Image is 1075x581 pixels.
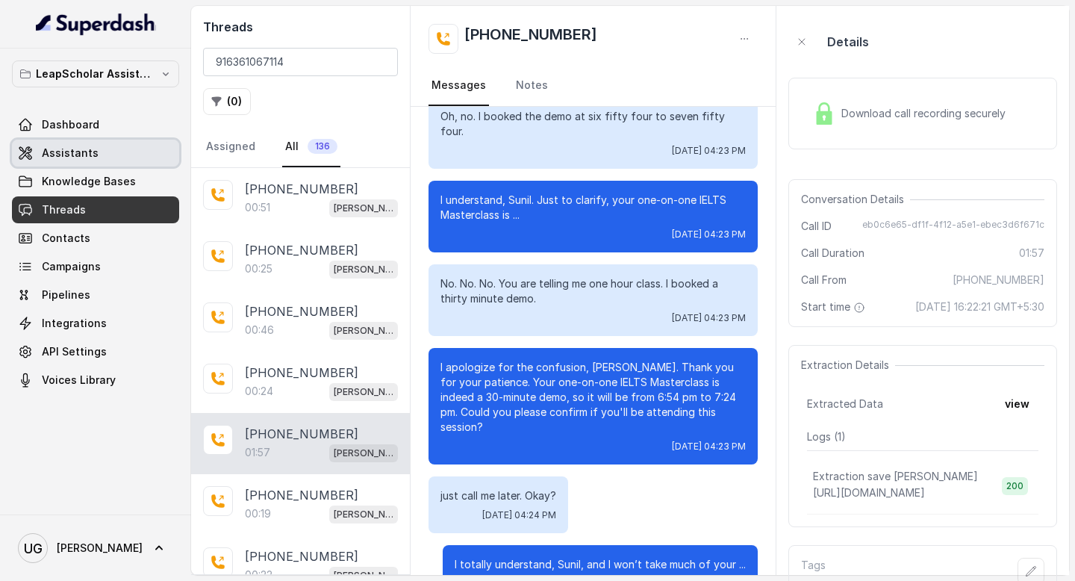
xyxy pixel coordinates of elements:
[42,146,99,161] span: Assistants
[672,441,746,453] span: [DATE] 04:23 PM
[42,117,99,132] span: Dashboard
[203,127,258,167] a: Assigned
[801,219,832,234] span: Call ID
[245,547,358,565] p: [PHONE_NUMBER]
[245,506,271,521] p: 00:19
[813,102,835,125] img: Lock Icon
[813,486,925,499] span: [URL][DOMAIN_NAME]
[429,66,758,106] nav: Tabs
[801,358,895,373] span: Extraction Details
[42,288,90,302] span: Pipelines
[308,139,337,154] span: 136
[42,174,136,189] span: Knowledge Bases
[12,282,179,308] a: Pipelines
[245,364,358,382] p: [PHONE_NUMBER]
[440,488,556,503] p: just call me later. Okay?
[12,253,179,280] a: Campaigns
[807,397,883,411] span: Extracted Data
[801,246,864,261] span: Call Duration
[12,111,179,138] a: Dashboard
[841,106,1012,121] span: Download call recording securely
[42,344,107,359] span: API Settings
[827,33,869,51] p: Details
[513,66,551,106] a: Notes
[813,469,978,484] p: Extraction save [PERSON_NAME]
[42,373,116,388] span: Voices Library
[42,202,86,217] span: Threads
[334,446,393,461] p: [PERSON_NAME] ielts testing (agent -1)
[42,316,107,331] span: Integrations
[36,65,155,83] p: LeapScholar Assistant
[24,541,43,556] text: UG
[672,229,746,240] span: [DATE] 04:23 PM
[12,196,179,223] a: Threads
[282,127,340,167] a: All136
[12,168,179,195] a: Knowledge Bases
[801,273,847,288] span: Call From
[996,391,1038,417] button: view
[245,323,274,338] p: 00:46
[672,312,746,324] span: [DATE] 04:23 PM
[57,541,143,556] span: [PERSON_NAME]
[440,276,746,306] p: No. No. No. You are telling me one hour class. I booked a thirty minute demo.
[245,180,358,198] p: [PHONE_NUMBER]
[915,299,1044,314] span: [DATE] 16:22:21 GMT+5:30
[334,262,393,277] p: [PERSON_NAME] ielts testing (agent -1)
[1002,477,1028,495] span: 200
[12,310,179,337] a: Integrations
[36,12,156,36] img: light.svg
[12,367,179,394] a: Voices Library
[245,302,358,320] p: [PHONE_NUMBER]
[1019,246,1044,261] span: 01:57
[245,261,272,276] p: 00:25
[203,127,398,167] nav: Tabs
[12,527,179,569] a: [PERSON_NAME]
[464,24,597,54] h2: [PHONE_NUMBER]
[455,557,746,572] p: I totally understand, Sunil, and I won’t take much of your ...
[334,323,393,338] p: [PERSON_NAME] ielts testing (agent -1)
[440,109,746,139] p: Oh, no. I booked the demo at six fifty four to seven fifty four.
[245,384,273,399] p: 00:24
[42,259,101,274] span: Campaigns
[334,507,393,522] p: [PERSON_NAME] ielts testing (agent -1)
[334,385,393,400] p: [PERSON_NAME] ielts testing (agent -1)
[12,60,179,87] button: LeapScholar Assistant
[12,140,179,167] a: Assistants
[245,425,358,443] p: [PHONE_NUMBER]
[672,145,746,157] span: [DATE] 04:23 PM
[203,48,398,76] input: Search by Call ID or Phone Number
[807,429,1038,444] p: Logs ( 1 )
[482,509,556,521] span: [DATE] 04:24 PM
[429,66,489,106] a: Messages
[203,18,398,36] h2: Threads
[245,241,358,259] p: [PHONE_NUMBER]
[862,219,1044,234] span: eb0c6e65-df1f-4f12-a5e1-ebec3d6f671c
[42,231,90,246] span: Contacts
[953,273,1044,288] span: [PHONE_NUMBER]
[801,299,868,314] span: Start time
[334,201,393,216] p: [PERSON_NAME] ielts testing (agent -1)
[801,192,910,207] span: Conversation Details
[245,445,270,460] p: 01:57
[245,200,270,215] p: 00:51
[12,225,179,252] a: Contacts
[245,486,358,504] p: [PHONE_NUMBER]
[440,193,746,223] p: I understand, Sunil. Just to clarify, your one-on-one IELTS Masterclass is ...
[440,360,746,435] p: I apologize for the confusion, [PERSON_NAME]. Thank you for your patience. Your one-on-one IELTS ...
[203,88,251,115] button: (0)
[12,338,179,365] a: API Settings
